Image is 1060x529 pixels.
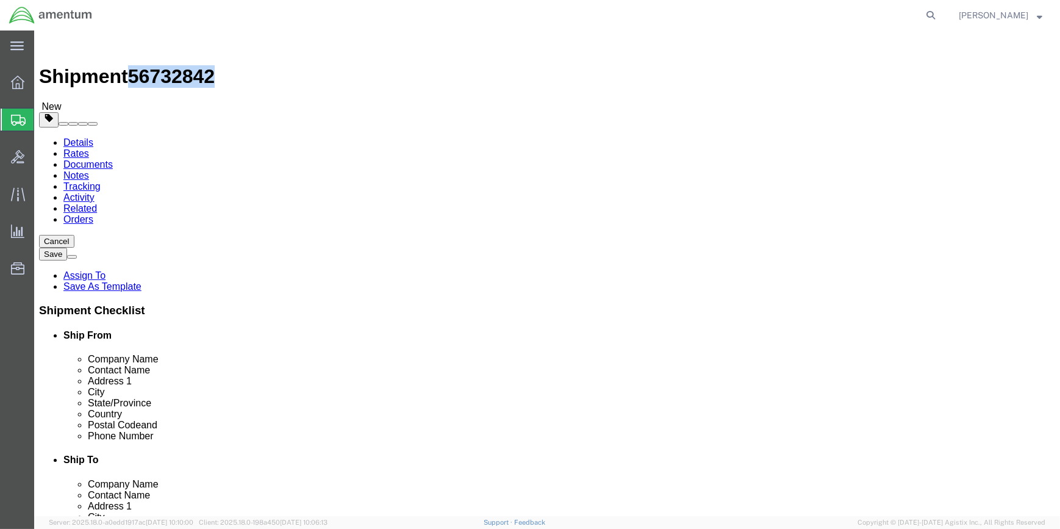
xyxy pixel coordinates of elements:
[34,31,1060,516] iframe: FS Legacy Container
[484,519,514,526] a: Support
[514,519,545,526] a: Feedback
[280,519,328,526] span: [DATE] 10:06:13
[958,8,1043,23] button: [PERSON_NAME]
[49,519,193,526] span: Server: 2025.18.0-a0edd1917ac
[959,9,1028,22] span: Donald Frederiksen
[9,6,93,24] img: logo
[858,517,1045,528] span: Copyright © [DATE]-[DATE] Agistix Inc., All Rights Reserved
[199,519,328,526] span: Client: 2025.18.0-198a450
[146,519,193,526] span: [DATE] 10:10:00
